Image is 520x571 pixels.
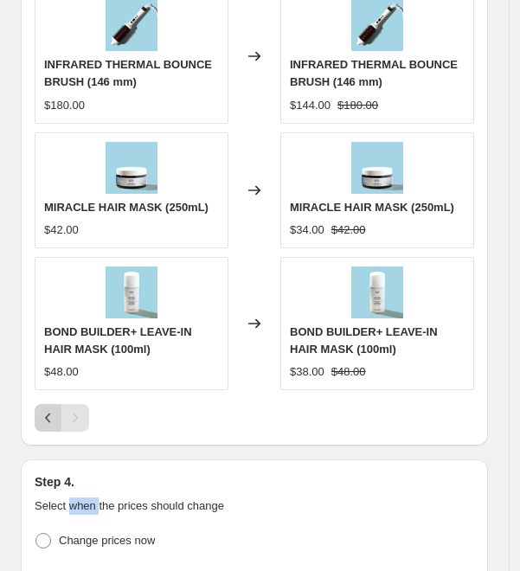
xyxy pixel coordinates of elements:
img: BB_2025_RapidRepair_BondBuilder__LeaveInMask_100ml_80x.jpg [106,266,157,318]
span: INFRARED THERMAL BOUNCE BRUSH (146 mm) [290,58,458,88]
span: $38.00 [290,365,324,378]
img: BB_2025_HG_MiracleHairMask_250ml_80x.jpg [351,142,403,194]
p: Select when the prices should change [35,497,474,515]
span: BOND BUILDER+ LEAVE-IN HAIR MASK (100ml) [44,325,192,356]
span: $144.00 [290,99,331,112]
img: BB_2025_RapidRepair_BondBuilder__LeaveInMask_100ml_80x.jpg [351,266,403,318]
span: $42.00 [331,223,366,236]
span: $34.00 [290,223,324,236]
span: $48.00 [44,365,79,378]
span: BOND BUILDER+ LEAVE-IN HAIR MASK (100ml) [290,325,438,356]
img: BB_2025_HG_MiracleHairMask_250ml_80x.jpg [106,142,157,194]
span: $48.00 [331,365,366,378]
h2: Step 4. [35,473,474,491]
span: $180.00 [44,99,85,112]
button: Previous [35,404,62,432]
span: MIRACLE HAIR MASK (250mL) [44,201,209,214]
span: Change prices now [59,534,155,547]
span: INFRARED THERMAL BOUNCE BRUSH (146 mm) [44,58,212,88]
nav: Pagination [35,404,89,432]
span: $42.00 [44,223,79,236]
span: MIRACLE HAIR MASK (250mL) [290,201,454,214]
span: $180.00 [337,99,378,112]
